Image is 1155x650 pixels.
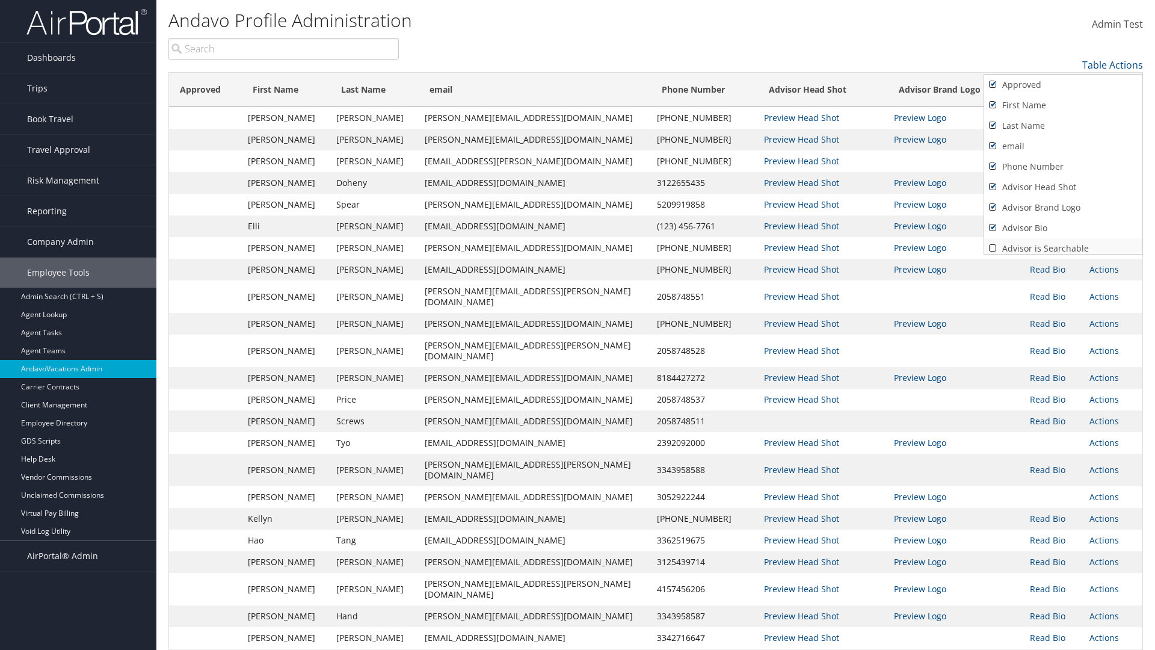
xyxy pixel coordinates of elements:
span: Book Travel [27,104,73,134]
span: Employee Tools [27,258,90,288]
span: Travel Approval [27,135,90,165]
a: First Name [984,95,1142,116]
a: Approved [984,75,1142,95]
a: Advisor Brand Logo [984,197,1142,218]
span: Dashboards [27,43,76,73]
a: Advisor is Searchable [984,238,1142,259]
span: AirPortal® Admin [27,541,98,571]
a: Last Name [984,116,1142,136]
span: Risk Management [27,166,99,196]
a: Advisor Head Shot [984,177,1142,197]
span: Trips [27,73,48,104]
span: Reporting [27,196,67,226]
a: email [984,136,1142,156]
a: Advisor Bio [984,218,1142,238]
img: airportal-logo.png [26,8,147,36]
a: Phone Number [984,156,1142,177]
span: Company Admin [27,227,94,257]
